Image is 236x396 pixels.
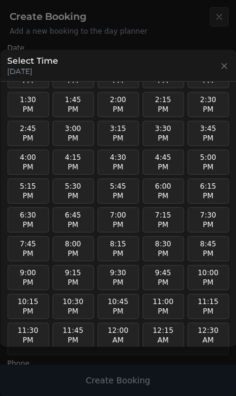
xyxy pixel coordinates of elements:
button: 12:30 AM [187,322,229,347]
button: 7:15 PM [142,207,184,232]
button: 2:45 PM [7,120,49,145]
button: 5:00 PM [187,149,229,174]
h3: Select Time [7,54,58,66]
button: 10:45 PM [97,293,139,318]
button: 9:00 PM [7,264,49,290]
button: 9:45 PM [142,264,184,290]
button: 2:15 PM [142,91,184,117]
button: 12:00 AM [97,322,139,347]
button: 11:15 PM [187,293,229,318]
button: 6:45 PM [52,207,94,232]
button: 3:45 PM [187,120,229,145]
button: 3:00 PM [52,120,94,145]
button: 2:30 PM [187,91,229,117]
button: 8:45 PM [187,236,229,261]
button: 5:30 PM [52,178,94,203]
button: 1:45 PM [52,91,94,117]
button: 9:15 PM [52,264,94,290]
button: 8:15 PM [97,236,139,261]
button: 4:45 PM [142,149,184,174]
button: 6:00 PM [142,178,184,203]
button: 6:30 PM [7,207,49,232]
p: [DATE] [7,66,58,76]
button: 11:30 PM [7,322,49,347]
button: 7:30 PM [187,207,229,232]
button: 5:45 PM [97,178,139,203]
button: 5:15 PM [7,178,49,203]
button: 4:15 PM [52,149,94,174]
button: 8:30 PM [142,236,184,261]
button: 3:15 PM [97,120,139,145]
button: 7:00 PM [97,207,139,232]
button: 11:45 PM [52,322,94,347]
button: 7:45 PM [7,236,49,261]
button: 4:30 PM [97,149,139,174]
button: 1:30 PM [7,91,49,117]
button: 11:00 PM [142,293,184,318]
button: 10:15 PM [7,293,49,318]
button: 12:15 AM [142,322,184,347]
button: 2:00 PM [97,91,139,117]
button: 8:00 PM [52,236,94,261]
button: 6:15 PM [187,178,229,203]
button: 3:30 PM [142,120,184,145]
button: 4:00 PM [7,149,49,174]
button: 9:30 PM [97,264,139,290]
button: 10:30 PM [52,293,94,318]
button: 10:00 PM [187,264,229,290]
